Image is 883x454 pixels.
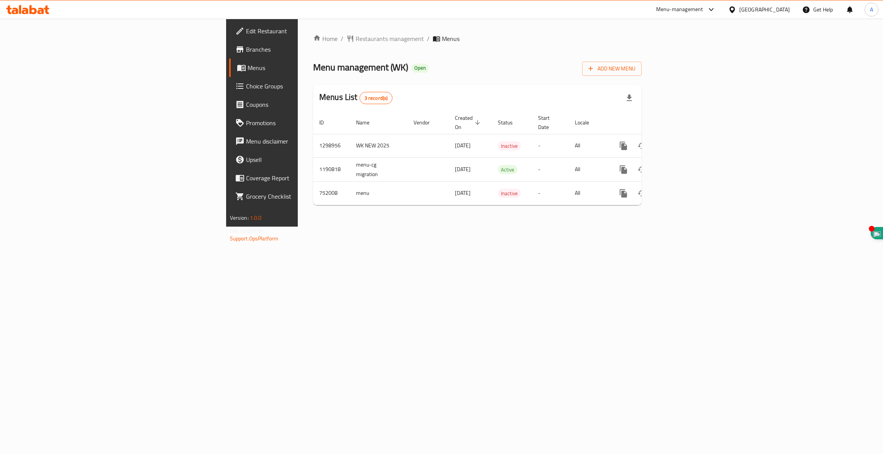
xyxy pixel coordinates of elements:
span: Upsell [246,155,368,164]
span: Coupons [246,100,368,109]
td: - [532,181,569,205]
button: more [614,137,633,155]
span: Promotions [246,118,368,127]
nav: breadcrumb [313,34,642,43]
div: Menu-management [656,5,703,14]
span: Menus [248,63,368,72]
a: Menus [229,59,374,77]
span: Edit Restaurant [246,26,368,36]
td: menu [350,181,407,205]
a: Coupons [229,95,374,114]
span: ID [319,118,334,127]
a: Menu disclaimer [229,132,374,150]
div: Open [411,64,429,73]
div: Total records count [359,92,393,104]
a: Support.OpsPlatform [230,234,279,243]
td: - [532,157,569,181]
span: Created On [455,113,483,132]
span: Name [356,118,379,127]
td: menu-cg migration [350,157,407,181]
a: Restaurants management [346,34,424,43]
button: Add New Menu [582,62,642,76]
span: Menu disclaimer [246,137,368,146]
a: Branches [229,40,374,59]
a: Choice Groups [229,77,374,95]
span: Locale [575,118,599,127]
td: WK NEW 2025 [350,134,407,157]
td: All [569,157,608,181]
span: 1.0.0 [250,213,262,223]
span: Status [498,118,523,127]
span: Grocery Checklist [246,192,368,201]
button: Change Status [633,160,651,179]
a: Edit Restaurant [229,22,374,40]
td: - [532,134,569,157]
button: more [614,184,633,203]
a: Promotions [229,114,374,132]
span: A [870,5,873,14]
div: Inactive [498,141,521,150]
span: Get support on: [230,226,265,236]
table: enhanced table [313,111,694,205]
span: [DATE] [455,164,471,174]
span: Inactive [498,142,521,150]
span: 3 record(s) [360,95,392,102]
span: Active [498,165,517,174]
span: Version: [230,213,249,223]
span: Open [411,65,429,71]
th: Actions [608,111,694,134]
span: Choice Groups [246,82,368,91]
h2: Menus List [319,91,392,104]
a: Upsell [229,150,374,169]
span: Branches [246,45,368,54]
span: Menus [442,34,460,43]
button: more [614,160,633,179]
span: Start Date [538,113,560,132]
button: Change Status [633,137,651,155]
span: Coverage Report [246,173,368,183]
span: Vendor [414,118,440,127]
a: Grocery Checklist [229,187,374,206]
span: Inactive [498,189,521,198]
span: [DATE] [455,188,471,198]
span: Add New Menu [588,64,635,73]
li: / [427,34,430,43]
div: [GEOGRAPHIC_DATA] [739,5,790,14]
td: All [569,134,608,157]
span: [DATE] [455,140,471,150]
a: Coverage Report [229,169,374,187]
span: Restaurants management [356,34,424,43]
td: All [569,181,608,205]
div: Export file [620,89,638,107]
